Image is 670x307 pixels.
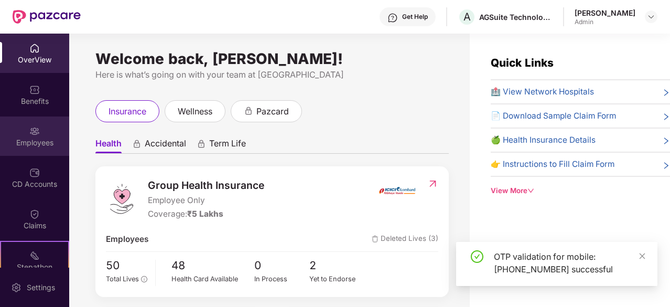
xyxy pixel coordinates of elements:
span: 48 [171,257,254,274]
img: svg+xml;base64,PHN2ZyBpZD0iSG9tZSIgeG1sbnM9Imh0dHA6Ly93d3cudzMub3JnLzIwMDAvc3ZnIiB3aWR0aD0iMjAiIG... [29,43,40,54]
span: pazcard [256,105,289,118]
span: right [662,160,670,171]
div: OTP validation for mobile: [PHONE_NUMBER] successful [494,250,645,276]
span: insurance [109,105,146,118]
img: insurerIcon [377,177,417,204]
div: Settings [24,282,58,293]
div: Stepathon [1,262,68,272]
span: ₹5 Lakhs [187,209,223,219]
div: In Process [254,274,310,284]
img: svg+xml;base64,PHN2ZyBpZD0iQmVuZWZpdHMiIHhtbG5zPSJodHRwOi8vd3d3LnczLm9yZy8yMDAwL3N2ZyIgd2lkdGg9Ij... [29,84,40,95]
div: [PERSON_NAME] [575,8,635,18]
div: Coverage: [148,208,264,220]
span: Group Health Insurance [148,177,264,193]
span: 2 [309,257,365,274]
div: View More [491,185,670,196]
img: svg+xml;base64,PHN2ZyBpZD0iSGVscC0zMngzMiIgeG1sbnM9Imh0dHA6Ly93d3cudzMub3JnLzIwMDAvc3ZnIiB3aWR0aD... [387,13,398,23]
span: 👉 Instructions to Fill Claim Form [491,158,614,171]
span: wellness [178,105,212,118]
span: right [662,136,670,146]
span: Employees [106,233,148,246]
span: Total Lives [106,275,139,283]
div: Admin [575,18,635,26]
span: check-circle [471,250,483,263]
span: 50 [106,257,147,274]
div: animation [197,139,206,149]
div: Welcome back, [PERSON_NAME]! [95,55,449,63]
div: Get Help [402,13,428,21]
span: Accidental [145,138,186,153]
img: svg+xml;base64,PHN2ZyBpZD0iRHJvcGRvd24tMzJ4MzIiIHhtbG5zPSJodHRwOi8vd3d3LnczLm9yZy8yMDAwL3N2ZyIgd2... [647,13,655,21]
span: Employee Only [148,194,264,207]
img: logo [106,183,137,215]
div: AGSuite Technologies Pvt Ltd [479,12,553,22]
span: close [639,252,646,260]
span: 🏥 View Network Hospitals [491,86,594,98]
img: deleteIcon [372,236,379,242]
div: animation [244,106,253,115]
span: 0 [254,257,310,274]
img: svg+xml;base64,PHN2ZyBpZD0iRW1wbG95ZWVzIiB4bWxucz0iaHR0cDovL3d3dy53My5vcmcvMjAwMC9zdmciIHdpZHRoPS... [29,126,40,136]
span: right [662,88,670,98]
div: Yet to Endorse [309,274,365,284]
span: Health [95,138,122,153]
span: down [527,187,534,194]
span: Deleted Lives (3) [372,233,438,246]
span: 📄 Download Sample Claim Form [491,110,616,122]
span: Quick Links [491,56,554,69]
div: Here is what’s going on with your team at [GEOGRAPHIC_DATA] [95,68,449,81]
img: New Pazcare Logo [13,10,81,24]
span: 🍏 Health Insurance Details [491,134,596,146]
span: right [662,112,670,122]
span: info-circle [141,276,147,282]
img: svg+xml;base64,PHN2ZyB4bWxucz0iaHR0cDovL3d3dy53My5vcmcvMjAwMC9zdmciIHdpZHRoPSIyMSIgaGVpZ2h0PSIyMC... [29,250,40,261]
div: animation [132,139,142,149]
span: A [463,10,471,23]
img: svg+xml;base64,PHN2ZyBpZD0iQ2xhaW0iIHhtbG5zPSJodHRwOi8vd3d3LnczLm9yZy8yMDAwL3N2ZyIgd2lkdGg9IjIwIi... [29,209,40,219]
img: svg+xml;base64,PHN2ZyBpZD0iQ0RfQWNjb3VudHMiIGRhdGEtbmFtZT0iQ0QgQWNjb3VudHMiIHhtbG5zPSJodHRwOi8vd3... [29,167,40,178]
img: svg+xml;base64,PHN2ZyBpZD0iU2V0dGluZy0yMHgyMCIgeG1sbnM9Imh0dHA6Ly93d3cudzMub3JnLzIwMDAvc3ZnIiB3aW... [11,282,21,293]
span: Term Life [209,138,246,153]
img: RedirectIcon [427,178,438,189]
div: Health Card Available [171,274,254,284]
